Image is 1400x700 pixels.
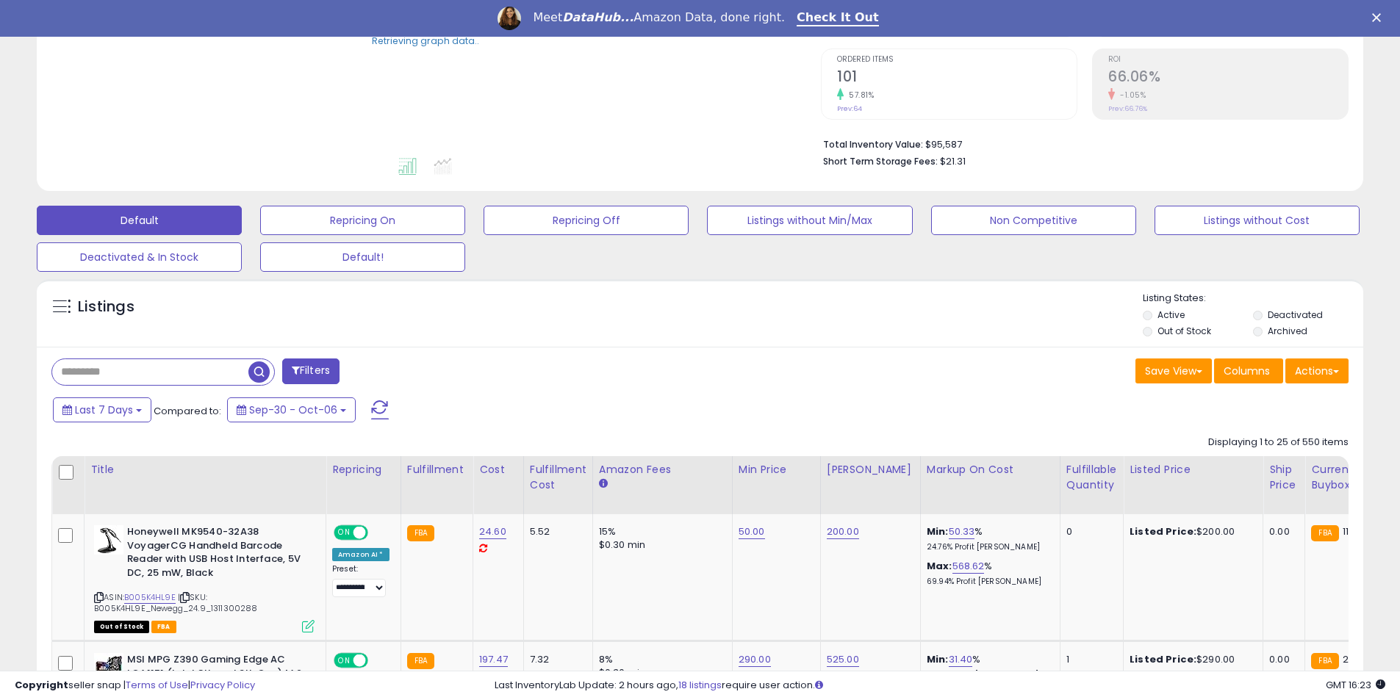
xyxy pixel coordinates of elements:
small: FBA [407,525,434,541]
a: 31.40 [949,652,973,667]
button: Repricing On [260,206,465,235]
a: 18 listings [678,678,722,692]
div: 5.52 [530,525,581,538]
p: 69.94% Profit [PERSON_NAME] [927,577,1049,587]
div: 0 [1066,525,1112,538]
b: Short Term Storage Fees: [823,155,938,167]
div: Cost [479,462,517,477]
img: 31lN7w25woS._SL40_.jpg [94,525,123,555]
th: The percentage added to the cost of goods (COGS) that forms the calculator for Min & Max prices. [920,456,1060,514]
div: $0.30 min [599,538,721,552]
span: OFF [366,527,390,539]
div: Fulfillment Cost [530,462,586,493]
a: 50.00 [739,524,765,539]
a: 197.47 [479,652,508,667]
div: Listed Price [1130,462,1257,477]
div: Ship Price [1269,462,1299,493]
b: Listed Price: [1130,524,1196,538]
div: 7.32 [530,653,581,666]
div: Close [1372,13,1387,22]
div: % [927,653,1049,680]
span: ON [335,527,353,539]
span: ON [335,654,353,667]
span: Compared to: [154,404,221,418]
small: FBA [1311,653,1338,669]
span: ROI [1108,56,1348,64]
div: Fulfillable Quantity [1066,462,1117,493]
p: 24.76% Profit [PERSON_NAME] [927,542,1049,552]
button: Columns [1214,358,1283,383]
a: 525.00 [827,652,859,667]
small: 57.81% [844,90,874,101]
label: Out of Stock [1157,325,1211,337]
label: Archived [1268,325,1307,337]
button: Repricing Off [484,206,689,235]
div: Min Price [739,462,814,477]
div: Fulfillment [407,462,467,477]
div: $200.00 [1130,525,1252,538]
h5: Listings [78,297,134,317]
button: Sep-30 - Oct-06 [227,397,356,422]
div: Meet Amazon Data, done right. [533,10,785,25]
button: Listings without Cost [1155,206,1360,235]
small: Prev: 64 [837,104,862,113]
img: 41mZCoOC7KL._SL40_.jpg [94,653,123,676]
div: Amazon Fees [599,462,726,477]
a: Check It Out [797,10,879,26]
a: B005K4HL9E [124,591,176,604]
strong: Copyright [15,678,68,692]
button: Deactivated & In Stock [37,242,242,272]
div: 1 [1066,653,1112,666]
div: Displaying 1 to 25 of 550 items [1208,436,1349,450]
button: Save View [1135,358,1212,383]
b: Listed Price: [1130,652,1196,666]
div: % [927,525,1049,552]
div: Retrieving graph data.. [372,34,479,47]
h2: 101 [837,68,1077,88]
a: Privacy Policy [190,678,255,692]
div: [PERSON_NAME] [827,462,914,477]
a: 290.00 [739,652,771,667]
h2: 66.06% [1108,68,1348,88]
span: 2025-10-14 16:23 GMT [1326,678,1385,692]
label: Active [1157,308,1185,321]
div: Current Buybox Price [1311,462,1387,493]
button: Non Competitive [931,206,1136,235]
b: Min: [927,524,949,538]
div: Preset: [332,564,390,597]
a: 50.33 [949,524,975,539]
div: % [927,560,1049,587]
span: Sep-30 - Oct-06 [249,403,337,417]
div: 15% [599,525,721,538]
span: Last 7 Days [75,403,133,417]
span: 117.36 [1343,524,1368,538]
small: FBA [1311,525,1338,541]
b: Max: [927,559,952,573]
span: All listings that are currently out of stock and unavailable for purchase on Amazon [94,621,149,633]
a: 24.60 [479,524,506,539]
button: Default! [260,242,465,272]
li: $95,587 [823,134,1338,152]
div: $290.00 [1130,653,1252,666]
div: ASIN: [94,525,315,631]
button: Actions [1285,358,1349,383]
div: Last InventoryLab Update: 2 hours ago, require user action. [495,679,1385,693]
div: Repricing [332,462,395,477]
img: Profile image for Georgie [498,7,521,30]
span: Ordered Items [837,56,1077,64]
small: Amazon Fees. [599,477,608,491]
button: Listings without Min/Max [707,206,912,235]
div: Amazon AI * [332,548,390,561]
i: DataHub... [562,10,633,24]
button: Default [37,206,242,235]
small: FBA [407,653,434,669]
span: Columns [1224,364,1270,378]
div: seller snap | | [15,679,255,693]
a: 200.00 [827,524,859,539]
a: Terms of Use [126,678,188,692]
small: -1.05% [1115,90,1146,101]
a: 568.62 [952,559,985,574]
b: Honeywell MK9540-32A38 VoyagerCG Handheld Barcode Reader with USB Host Interface, 5V DC, 25 mW, B... [127,525,306,583]
span: FBA [151,621,176,633]
b: Total Inventory Value: [823,138,923,151]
